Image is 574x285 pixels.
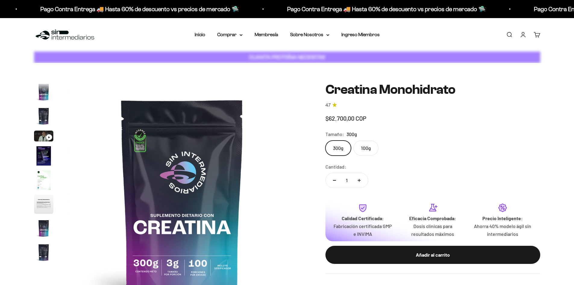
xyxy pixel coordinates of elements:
[255,32,278,37] a: Membresía
[325,246,540,264] button: Añadir al carrito
[217,31,243,39] summary: Comprar
[34,82,53,103] button: Ir al artículo 1
[34,106,53,128] button: Ir al artículo 2
[34,195,53,214] img: Creatina Monohidrato
[34,170,53,190] img: Creatina Monohidrato
[482,215,523,221] strong: Precio Inteligente:
[409,215,456,221] strong: Eficacia Comprobada:
[34,106,53,126] img: Creatina Monohidrato
[34,195,53,216] button: Ir al artículo 6
[403,222,463,238] p: Dosis clínicas para resultados máximos
[337,251,528,259] div: Añadir al carrito
[342,215,384,221] strong: Calidad Certificada:
[325,163,346,171] label: Cantidad:
[325,102,540,109] a: 4.74.7 de 5.0 estrellas
[34,146,53,167] button: Ir al artículo 4
[195,32,205,37] a: Inicio
[347,130,357,138] span: 300g
[287,4,486,14] p: Pago Contra Entrega 🚚 Hasta 60% de descuento vs precios de mercado 🛸
[34,219,53,240] button: Ir al artículo 7
[34,243,53,264] button: Ir al artículo 8
[325,102,331,109] span: 4.7
[34,82,53,102] img: Creatina Monohidrato
[472,222,533,238] p: Ahorra 40% modelo ágil sin intermediarios
[34,131,53,143] button: Ir al artículo 3
[40,4,239,14] p: Pago Contra Entrega 🚚 Hasta 60% de descuento vs precios de mercado 🛸
[325,113,366,123] sale-price: $62.700,00 COP
[34,219,53,238] img: Creatina Monohidrato
[325,130,344,138] legend: Tamaño:
[341,32,380,37] a: Ingreso Miembros
[326,173,343,188] button: Reducir cantidad
[290,31,329,39] summary: Sobre Nosotros
[34,146,53,166] img: Creatina Monohidrato
[34,170,53,192] button: Ir al artículo 5
[249,54,325,60] strong: CUANTA PROTEÍNA NECESITAS
[333,222,393,238] p: Fabricación certificada GMP e INVIMA
[350,173,368,188] button: Aumentar cantidad
[34,243,53,262] img: Creatina Monohidrato
[325,82,540,97] h1: Creatina Monohidrato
